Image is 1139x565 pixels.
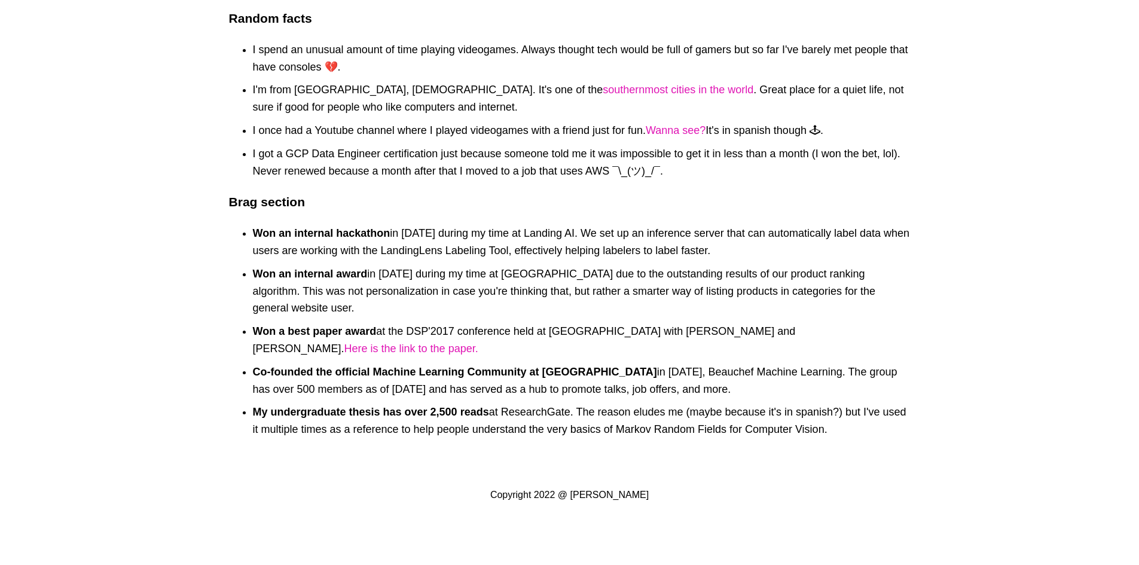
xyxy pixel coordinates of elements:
li: I got a GCP Data Engineer certification just because someone told me it was impossible to get it ... [253,145,911,180]
b: Won a best paper award [253,325,377,337]
li: at the DSP'2017 conference held at [GEOGRAPHIC_DATA] with [PERSON_NAME] and [PERSON_NAME]. [253,323,911,358]
li: in [DATE], Beauchef Machine Learning. The group has over 500 members as of [DATE] and has served ... [253,364,911,398]
a: Wanna see? [646,124,706,136]
li: in [DATE] during my time at [GEOGRAPHIC_DATA] due to the outstanding results of our product ranki... [253,265,911,317]
b: My undergraduate thesis has over 2,500 reads [253,406,489,418]
h3: Random facts [229,8,911,29]
p: Copyright 2022 @ [PERSON_NAME] [5,490,1134,500]
b: Won an internal award [253,268,368,280]
li: I spend an unusual amount of time playing videogames. Always thought tech would be full of gamers... [253,41,911,76]
li: in [DATE] during my time at Landing AI. We set up an inference server that can automatically labe... [253,225,911,259]
b: Won an internal hackathon [253,227,390,239]
b: Co-founded the official Machine Learning Community at [GEOGRAPHIC_DATA] [253,366,657,378]
li: at ResearchGate. The reason eludes me (maybe because it's in spanish?) but I've used it multiple ... [253,404,911,438]
a: southernmost cities in the world [603,84,753,96]
h3: Brag section [229,192,911,212]
a: Here is the link to the paper. [344,343,478,355]
li: I once had a Youtube channel where I played videogames with a friend just for fun. It's in spanis... [253,122,911,139]
li: I'm from [GEOGRAPHIC_DATA], [DEMOGRAPHIC_DATA]. It's one of the . Great place for a quiet life, n... [253,81,911,116]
